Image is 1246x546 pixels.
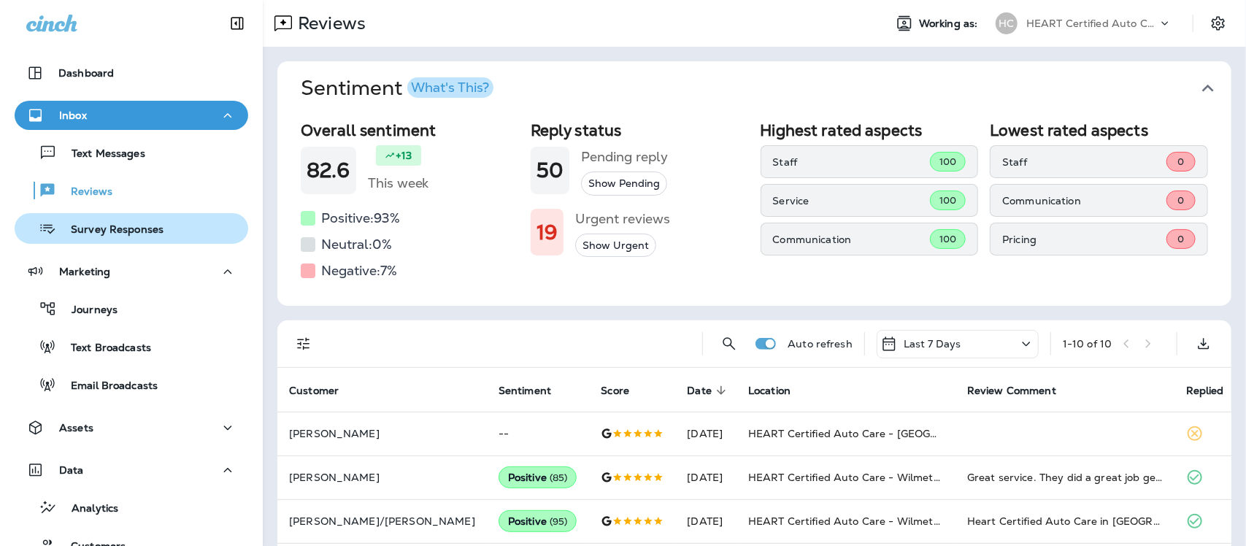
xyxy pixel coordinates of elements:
[581,145,668,169] h5: Pending reply
[411,81,489,94] div: What's This?
[1026,18,1158,29] p: HEART Certified Auto Care
[1205,10,1231,36] button: Settings
[56,223,164,237] p: Survey Responses
[15,369,248,400] button: Email Broadcasts
[531,121,749,139] h2: Reply status
[56,342,151,355] p: Text Broadcasts
[15,257,248,286] button: Marketing
[939,155,956,168] span: 100
[967,514,1163,528] div: Heart Certified Auto Care in Wilmette is wonderful. They are always very helpful, very polite and...
[15,175,248,206] button: Reviews
[321,259,397,282] h5: Negative: 7 %
[1177,194,1184,207] span: 0
[56,380,158,393] p: Email Broadcasts
[289,384,358,397] span: Customer
[15,101,248,130] button: Inbox
[788,338,853,350] p: Auto refresh
[15,213,248,244] button: Survey Responses
[575,207,670,231] h5: Urgent reviews
[499,510,577,532] div: Positive
[499,385,551,397] span: Sentiment
[675,455,737,499] td: [DATE]
[773,156,930,168] p: Staff
[748,384,809,397] span: Location
[939,194,956,207] span: 100
[59,422,93,434] p: Assets
[1186,384,1243,397] span: Replied
[289,61,1243,115] button: SentimentWhat's This?
[687,384,731,397] span: Date
[581,172,667,196] button: Show Pending
[57,147,145,161] p: Text Messages
[321,207,400,230] h5: Positive: 93 %
[675,412,737,455] td: [DATE]
[773,195,930,207] p: Service
[748,471,944,484] span: HEART Certified Auto Care - Wilmette
[967,385,1056,397] span: Review Comment
[904,338,961,350] p: Last 7 Days
[1063,338,1112,350] div: 1 - 10 of 10
[675,499,737,543] td: [DATE]
[575,234,656,258] button: Show Urgent
[15,331,248,362] button: Text Broadcasts
[919,18,981,30] span: Working as:
[550,472,568,484] span: ( 85 )
[939,233,956,245] span: 100
[15,58,248,88] button: Dashboard
[59,464,84,476] p: Data
[1186,385,1224,397] span: Replied
[57,304,118,318] p: Journeys
[15,455,248,485] button: Data
[56,185,112,199] p: Reviews
[396,148,412,163] p: +13
[1002,156,1166,168] p: Staff
[59,109,87,121] p: Inbox
[1002,234,1166,245] p: Pricing
[58,67,114,79] p: Dashboard
[499,466,577,488] div: Positive
[289,472,475,483] p: [PERSON_NAME]
[487,412,590,455] td: --
[601,384,648,397] span: Score
[301,76,493,101] h1: Sentiment
[537,220,558,245] h1: 19
[289,329,318,358] button: Filters
[748,385,791,397] span: Location
[1002,195,1166,207] p: Communication
[1189,329,1218,358] button: Export as CSV
[761,121,979,139] h2: Highest rated aspects
[407,77,493,98] button: What's This?
[550,515,568,528] span: ( 95 )
[289,515,475,527] p: [PERSON_NAME]/[PERSON_NAME]
[59,266,110,277] p: Marketing
[289,385,339,397] span: Customer
[15,492,248,523] button: Analytics
[57,502,118,516] p: Analytics
[277,115,1231,306] div: SentimentWhat's This?
[1177,233,1184,245] span: 0
[289,428,475,439] p: [PERSON_NAME]
[321,233,392,256] h5: Neutral: 0 %
[990,121,1208,139] h2: Lowest rated aspects
[499,384,570,397] span: Sentiment
[15,413,248,442] button: Assets
[307,158,350,182] h1: 82.6
[292,12,366,34] p: Reviews
[715,329,744,358] button: Search Reviews
[217,9,258,38] button: Collapse Sidebar
[967,470,1163,485] div: Great service. They did a great job getting my daughters car ready for college.
[368,172,429,195] h5: This week
[301,121,519,139] h2: Overall sentiment
[748,427,1010,440] span: HEART Certified Auto Care - [GEOGRAPHIC_DATA]
[1177,155,1184,168] span: 0
[967,384,1075,397] span: Review Comment
[601,385,629,397] span: Score
[996,12,1018,34] div: HC
[773,234,930,245] p: Communication
[15,137,248,168] button: Text Messages
[748,515,944,528] span: HEART Certified Auto Care - Wilmette
[15,293,248,324] button: Journeys
[687,385,712,397] span: Date
[537,158,564,182] h1: 50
